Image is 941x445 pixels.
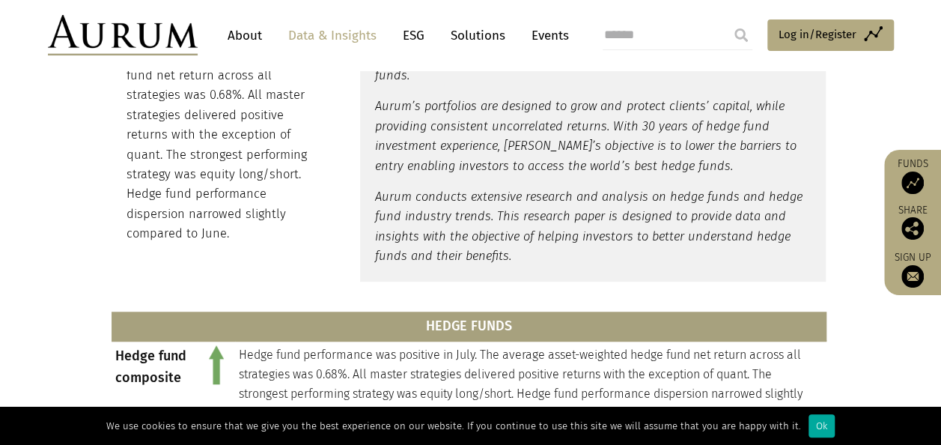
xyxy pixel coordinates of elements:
[767,19,894,51] a: Log in/Register
[443,22,513,49] a: Solutions
[892,205,934,240] div: Share
[901,265,924,288] img: Sign up to our newsletter
[892,157,934,194] a: Funds
[901,172,924,194] img: Access Funds
[220,22,269,49] a: About
[395,22,432,49] a: ESG
[112,312,826,342] th: HEDGE FUNDS
[375,9,801,82] em: Aurum is an investment management firm focused on selecting hedge funds and managing fund of hedg...
[892,251,934,288] a: Sign up
[779,25,856,43] span: Log in/Register
[48,15,198,55] img: Aurum
[808,414,835,438] div: Ok
[524,22,569,49] a: Events
[235,341,826,426] td: Hedge fund performance was positive in July. The average asset-weighted hedge fund net return acr...
[375,99,796,172] em: Aurum’s portfolios are designed to grow and protect clients’ capital, while providing consistent ...
[112,341,198,426] td: Hedge fund composite
[726,20,756,50] input: Submit
[901,217,924,240] img: Share this post
[281,22,384,49] a: Data & Insights
[375,190,802,263] em: Aurum conducts extensive research and analysis on hedge funds and hedge fund industry trends. Thi...
[127,7,313,244] p: Hedge fund performance was positive in July. The average hedge fund net return across all strateg...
